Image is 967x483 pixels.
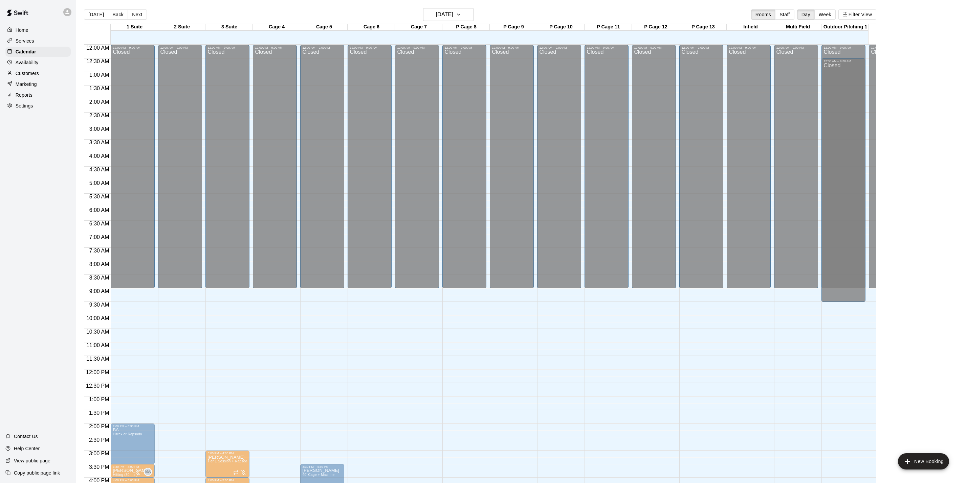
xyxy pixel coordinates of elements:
[16,38,34,44] p: Services
[113,432,142,436] span: Hitrax or Rapsodo
[84,369,111,375] span: 12:00 PM
[423,8,474,21] button: [DATE]
[587,49,627,291] div: Closed
[490,45,534,288] div: 12:00 AM – 9:00 AM: Closed
[537,45,581,288] div: 12:00 AM – 9:00 AM: Closed
[88,153,111,159] span: 4:00 AM
[823,49,863,291] div: Closed
[300,24,348,30] div: Cage 5
[207,452,247,455] div: 3:00 PM – 4:00 PM
[490,24,537,30] div: P Cage 9
[814,9,836,20] button: Week
[436,10,453,19] h6: [DATE]
[16,48,36,55] p: Calendar
[233,470,239,475] span: Recurring event
[395,24,442,30] div: Cage 7
[774,45,818,288] div: 12:00 AM – 9:00 AM: Closed
[111,464,155,478] div: 3:30 PM – 4:00 PM: Hitting (30 min)
[751,9,775,20] button: Rooms
[302,46,342,49] div: 12:00 AM – 9:00 AM
[84,383,111,389] span: 12:30 PM
[632,45,676,288] div: 12:00 AM – 9:00 AM: Closed
[88,221,111,226] span: 6:30 AM
[253,45,297,288] div: 12:00 AM – 9:00 AM: Closed
[727,24,774,30] div: Infield
[350,46,390,49] div: 12:00 AM – 9:00 AM
[775,9,794,20] button: Staff
[871,49,911,291] div: Closed
[14,445,40,452] p: Help Center
[88,275,111,281] span: 8:30 AM
[88,72,111,78] span: 1:00 AM
[823,59,853,63] div: 12:30 AM – 9:30 AM
[442,24,490,30] div: P Cage 8
[681,46,721,49] div: 12:00 AM – 9:00 AM
[5,101,71,111] a: Settings
[253,24,300,30] div: Cage 4
[87,451,111,456] span: 3:00 PM
[207,49,247,291] div: Closed
[5,36,71,46] div: Services
[108,9,128,20] button: Back
[128,9,147,20] button: Next
[88,99,111,105] span: 2:00 AM
[88,140,111,145] span: 3:30 AM
[255,49,295,291] div: Closed
[679,45,723,288] div: 12:00 AM – 9:00 AM: Closed
[113,465,153,468] div: 3:30 PM – 4:00 PM
[16,81,37,88] p: Marketing
[205,451,249,478] div: 3:00 PM – 4:00 PM: Tier 1 Session + Rapsodo
[442,45,486,288] div: 12:00 AM – 9:00 AM: Closed
[838,9,876,20] button: Filter View
[87,437,111,443] span: 2:30 PM
[348,45,392,288] div: 12:00 AM – 9:00 AM: Closed
[16,59,39,66] p: Availability
[88,86,111,91] span: 1:30 AM
[492,49,532,291] div: Closed
[111,424,155,464] div: 2:00 PM – 3:30 PM: BA
[147,468,152,476] span: Brian Anderson
[5,25,71,35] a: Home
[727,45,771,288] div: 12:00 AM – 9:00 AM: Closed
[88,194,111,199] span: 5:30 AM
[113,473,137,477] span: Hitting (30 min)
[397,49,437,291] div: Closed
[113,46,153,49] div: 12:00 AM – 9:00 AM
[255,46,295,49] div: 12:00 AM – 9:00 AM
[5,79,71,89] a: Marketing
[144,468,152,476] div: Brian Anderson
[207,479,247,482] div: 4:00 PM – 5:00 PM
[111,45,155,288] div: 12:00 AM – 9:00 AM: Closed
[821,24,869,30] div: Outdoor Pitching 1
[111,24,158,30] div: 1 Suite
[205,24,253,30] div: 3 Suite
[207,46,247,49] div: 12:00 AM – 9:00 AM
[14,433,38,440] p: Contact Us
[87,410,111,416] span: 1:30 PM
[160,46,200,49] div: 12:00 AM – 9:00 AM
[207,459,249,463] span: Tier 1 Session + Rapsodo
[302,49,342,291] div: Closed
[869,45,913,288] div: 12:00 AM – 9:00 AM: Closed
[5,47,71,57] a: Calendar
[634,49,674,291] div: Closed
[87,396,111,402] span: 1:00 PM
[871,46,911,49] div: 12:00 AM – 9:00 AM
[87,464,111,470] span: 3:30 PM
[87,424,111,429] span: 2:00 PM
[5,57,71,68] a: Availability
[205,45,249,288] div: 12:00 AM – 9:00 AM: Closed
[5,90,71,100] a: Reports
[88,288,111,294] span: 9:00 AM
[84,9,108,20] button: [DATE]
[85,45,111,51] span: 12:00 AM
[160,49,200,291] div: Closed
[774,24,821,30] div: Multi Field
[88,302,111,308] span: 9:30 AM
[145,468,151,475] span: BA
[85,356,111,362] span: 11:30 AM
